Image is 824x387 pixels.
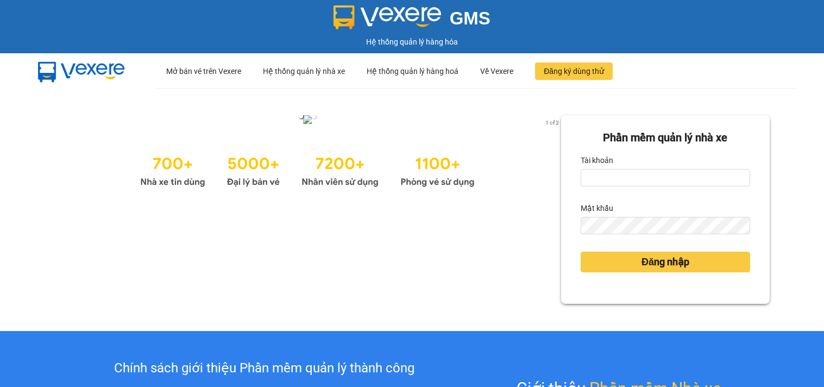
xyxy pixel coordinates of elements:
[367,54,458,89] div: Hệ thống quản lý hàng hoá
[535,63,613,80] button: Đăng ký dùng thử
[450,8,490,28] span: GMS
[140,149,475,190] img: Statistics.png
[581,169,750,186] input: Tài khoản
[263,54,345,89] div: Hệ thống quản lý nhà xe
[581,199,613,217] label: Mật khẩu
[54,115,70,127] button: previous slide / item
[334,16,490,25] a: GMS
[581,152,613,169] label: Tài khoản
[546,115,561,127] button: next slide / item
[312,114,316,118] li: slide item 2
[480,54,513,89] div: Về Vexere
[299,114,303,118] li: slide item 1
[3,36,821,48] div: Hệ thống quản lý hàng hóa
[58,358,471,379] div: Chính sách giới thiệu Phần mềm quản lý thành công
[542,115,561,129] p: 1 of 2
[581,129,750,146] div: Phần mềm quản lý nhà xe
[544,65,604,77] span: Đăng ký dùng thử
[166,54,241,89] div: Mở bán vé trên Vexere
[581,252,750,272] button: Đăng nhập
[27,53,136,89] img: mbUUG5Q.png
[334,5,441,29] img: logo 2
[641,254,689,270] span: Đăng nhập
[581,217,750,234] input: Mật khẩu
